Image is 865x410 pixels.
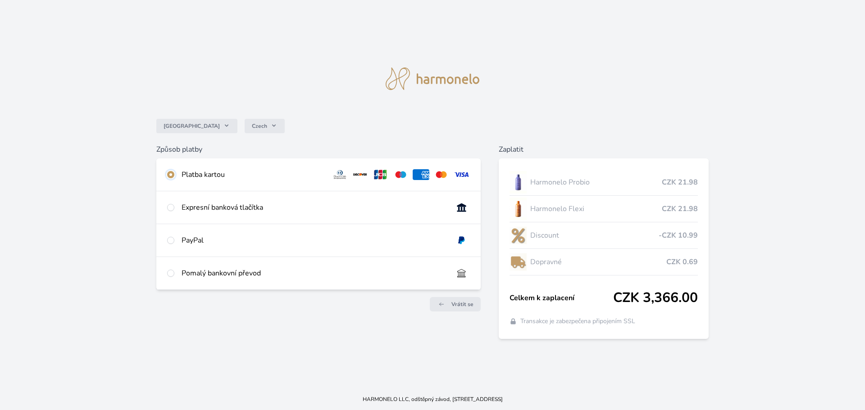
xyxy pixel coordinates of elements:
[510,224,527,247] img: discount-lo.png
[662,203,698,214] span: CZK 21.98
[164,122,220,130] span: [GEOGRAPHIC_DATA]
[332,169,348,180] img: diners.svg
[510,171,527,194] img: CLEAN_PROBIO_se_stinem_x-lo.jpg
[666,257,698,267] span: CZK 0.69
[386,68,479,90] img: logo.svg
[245,119,285,133] button: Czech
[352,169,369,180] img: discover.svg
[530,177,662,188] span: Harmonelo Probio
[453,268,470,279] img: bankTransfer_IBAN.svg
[530,230,659,241] span: Discount
[156,144,481,155] h6: Způsob platby
[499,144,709,155] h6: Zaplatit
[453,202,470,213] img: onlineBanking_CZ.svg
[252,122,267,130] span: Czech
[453,169,470,180] img: visa.svg
[156,119,237,133] button: [GEOGRAPHIC_DATA]
[530,203,662,214] span: Harmonelo Flexi
[182,169,325,180] div: Platba kartou
[530,257,667,267] span: Dopravné
[659,230,698,241] span: -CZK 10.99
[510,293,614,303] span: Celkem k zaplacení
[510,198,527,220] img: CLEAN_FLEXI_se_stinem_x-hi_(1)-lo.jpg
[182,202,446,213] div: Expresní banková tlačítka
[413,169,429,180] img: amex.svg
[662,177,698,188] span: CZK 21.98
[430,297,481,311] a: Vrátit se
[182,268,446,279] div: Pomalý bankovní převod
[520,317,635,326] span: Transakce je zabezpečena připojením SSL
[451,301,473,308] span: Vrátit se
[392,169,409,180] img: maestro.svg
[182,235,446,246] div: PayPal
[510,251,527,273] img: delivery-lo.png
[613,290,698,306] span: CZK 3,366.00
[372,169,389,180] img: jcb.svg
[453,235,470,246] img: paypal.svg
[433,169,450,180] img: mc.svg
